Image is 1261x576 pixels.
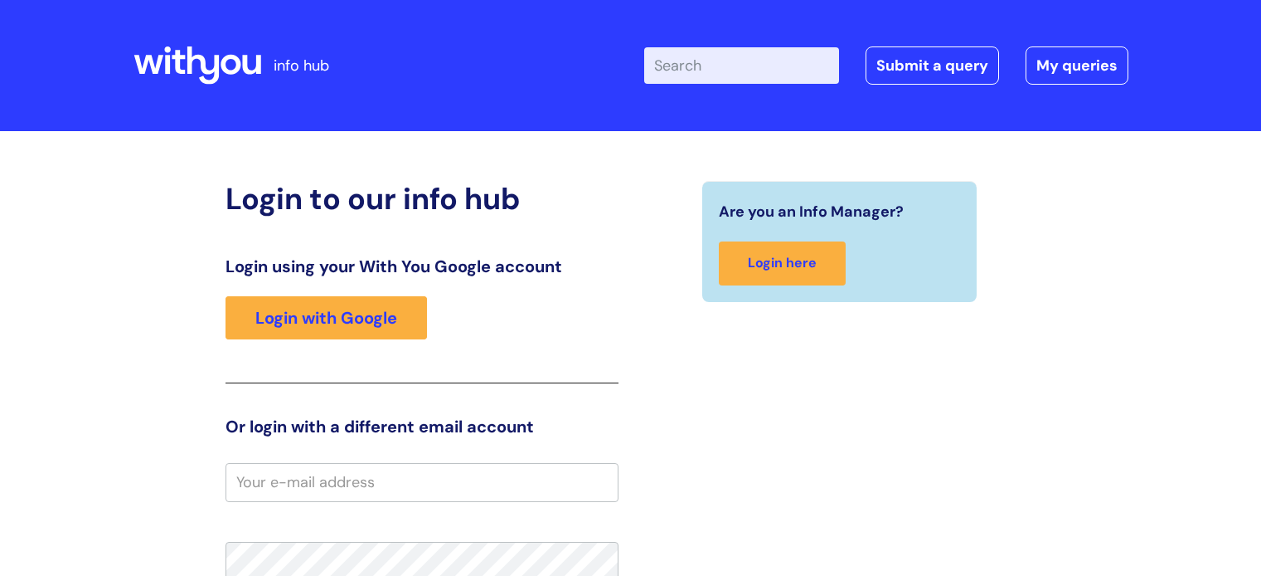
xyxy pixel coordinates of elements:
[226,256,618,276] h3: Login using your With You Google account
[226,181,618,217] h2: Login to our info hub
[719,198,904,225] span: Are you an Info Manager?
[226,296,427,339] a: Login with Google
[866,46,999,85] a: Submit a query
[226,417,618,437] h3: Or login with a different email account
[644,47,839,84] input: Search
[1026,46,1128,85] a: My queries
[226,463,618,501] input: Your e-mail address
[274,52,329,79] p: info hub
[719,242,846,286] a: Login here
